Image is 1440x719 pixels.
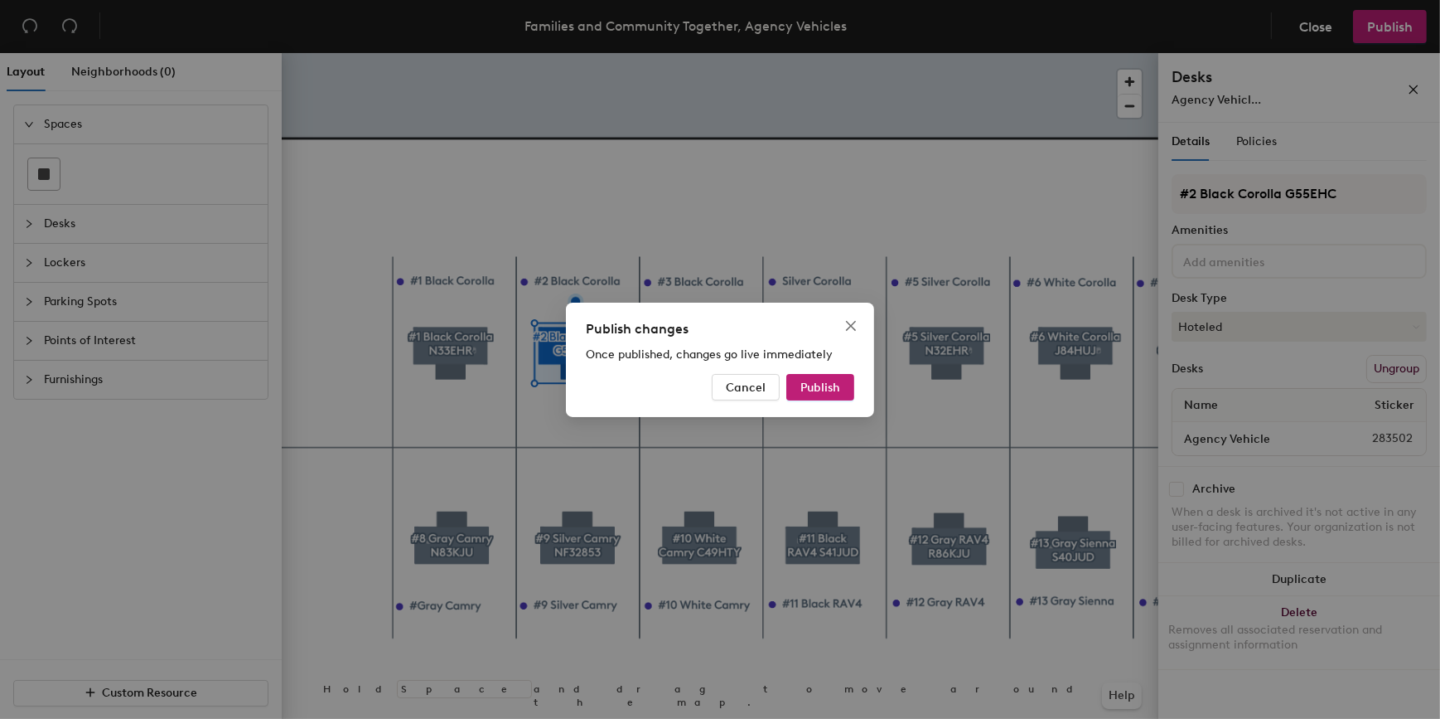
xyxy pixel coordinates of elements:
button: Cancel [712,374,780,401]
button: Publish [786,374,854,401]
span: Close [838,319,864,333]
div: Publish changes [586,319,854,339]
span: Cancel [726,380,766,394]
span: Once published, changes go live immediately [586,347,833,362]
button: Close [838,313,864,339]
span: Publish [800,380,840,394]
span: close [844,319,858,333]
